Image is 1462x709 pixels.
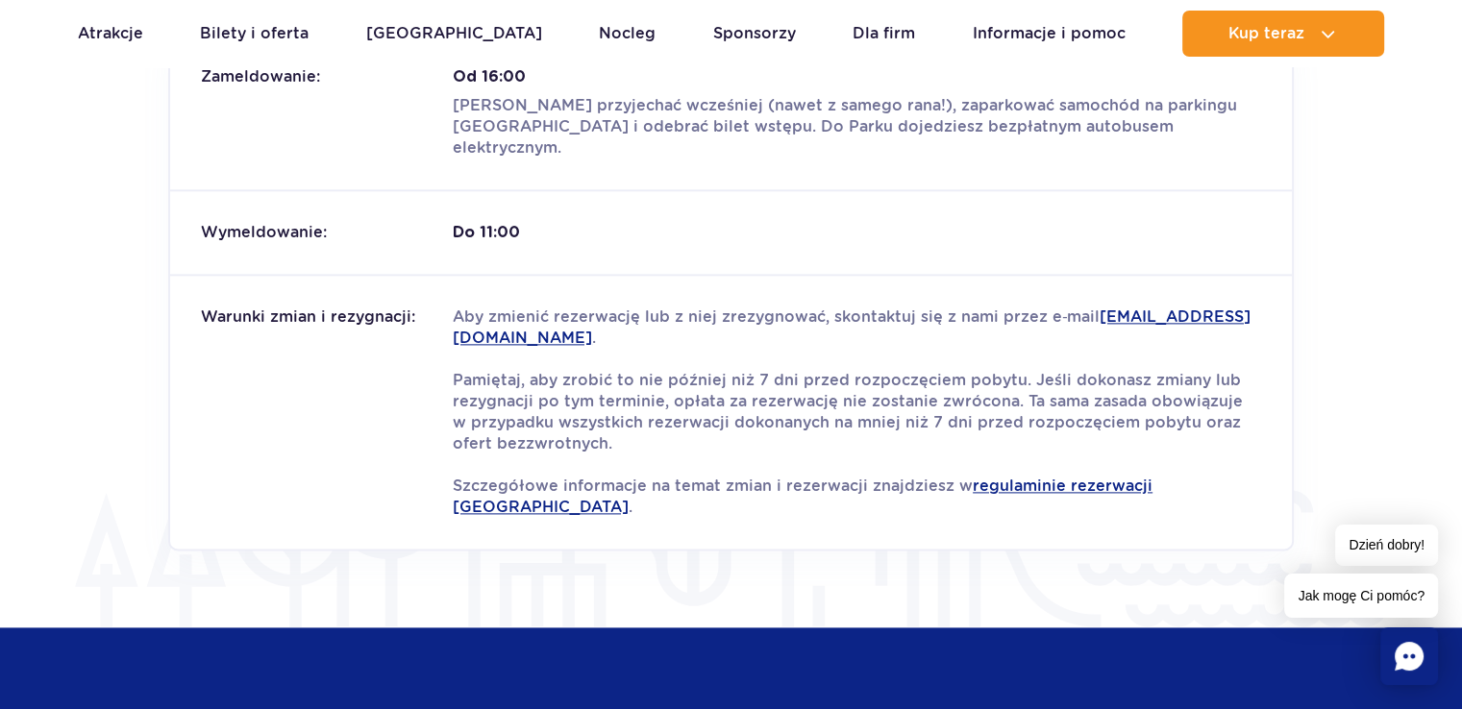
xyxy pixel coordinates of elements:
span: Dzień dobry! [1335,525,1438,566]
span: Wymeldowanie: [201,222,453,243]
button: Kup teraz [1182,11,1384,57]
a: Informacje i pomoc [973,11,1126,57]
a: Sponsorzy [713,11,796,57]
a: [GEOGRAPHIC_DATA] [366,11,542,57]
strong: Do 11:00 [453,222,520,243]
span: Zameldowanie: [201,66,453,87]
strong: Od 16:00 [453,66,1261,87]
a: Dla firm [853,11,915,57]
a: Atrakcje [78,11,143,57]
span: Kup teraz [1228,25,1304,42]
a: Nocleg [599,11,656,57]
p: Aby zmienić rezerwację lub z niej zrezygnować, skontaktuj się z nami przez e‑mail . Pamiętaj, aby... [453,306,1261,518]
span: Warunki zmian i rezygnacji: [201,306,453,328]
a: Bilety i oferta [200,11,309,57]
span: Jak mogę Ci pomóc? [1284,574,1438,618]
div: Chat [1380,627,1438,685]
p: [PERSON_NAME] przyjechać wcześniej (nawet z samego rana!), zaparkować samochód na parkingu [GEOGR... [453,95,1261,159]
